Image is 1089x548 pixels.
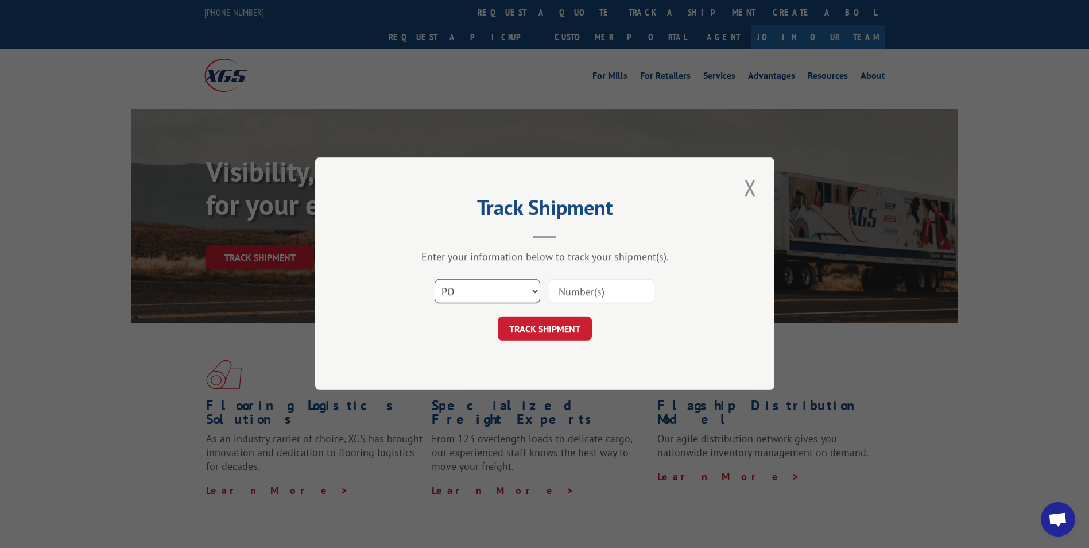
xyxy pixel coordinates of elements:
[741,172,760,203] button: Close modal
[373,199,717,221] h2: Track Shipment
[549,280,654,304] input: Number(s)
[498,317,592,341] button: TRACK SHIPMENT
[373,250,717,264] div: Enter your information below to track your shipment(s).
[1041,502,1075,537] a: Open chat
